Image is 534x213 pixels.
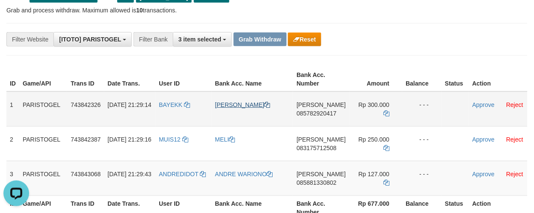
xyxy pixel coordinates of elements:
[6,92,19,127] td: 1
[215,101,270,108] a: [PERSON_NAME]
[442,67,469,92] th: Status
[402,161,442,195] td: - - -
[6,6,528,15] p: Grab and process withdraw. Maximum allowed is transactions.
[402,126,442,161] td: - - -
[297,136,346,143] span: [PERSON_NAME]
[6,67,19,92] th: ID
[288,33,321,46] button: Reset
[293,67,349,92] th: Bank Acc. Number
[71,171,101,177] span: 743843068
[469,67,528,92] th: Action
[507,171,524,177] a: Reject
[59,36,121,43] span: [ITOTO] PARISTOGEL
[19,161,67,195] td: PARISTOGEL
[136,7,143,14] strong: 10
[359,136,389,143] span: Rp 250.000
[383,145,389,151] a: Copy 250000 to clipboard
[472,101,495,108] a: Approve
[133,32,173,47] div: Filter Bank
[507,136,524,143] a: Reject
[159,101,182,108] span: BAYEKK
[173,32,232,47] button: 3 item selected
[359,101,389,108] span: Rp 300.000
[402,92,442,127] td: - - -
[359,171,389,177] span: Rp 127.000
[350,67,403,92] th: Amount
[297,179,336,186] span: Copy 085881330802 to clipboard
[159,171,206,177] a: ANDREDIDOT
[19,67,67,92] th: Game/API
[108,171,151,177] span: [DATE] 21:29:43
[71,101,101,108] span: 743842326
[67,67,104,92] th: Trans ID
[104,67,156,92] th: Date Trans.
[212,67,294,92] th: Bank Acc. Name
[155,67,211,92] th: User ID
[159,101,190,108] a: BAYEKK
[3,3,29,29] button: Open LiveChat chat widget
[215,136,235,143] a: MELI
[297,101,346,108] span: [PERSON_NAME]
[297,171,346,177] span: [PERSON_NAME]
[297,145,336,151] span: Copy 083175712508 to clipboard
[19,92,67,127] td: PARISTOGEL
[178,36,221,43] span: 3 item selected
[159,171,198,177] span: ANDREDIDOT
[108,136,151,143] span: [DATE] 21:29:16
[507,101,524,108] a: Reject
[402,67,442,92] th: Balance
[53,32,132,47] button: [ITOTO] PARISTOGEL
[6,32,53,47] div: Filter Website
[215,171,273,177] a: ANDRE WARIONO
[472,136,495,143] a: Approve
[383,110,389,117] a: Copy 300000 to clipboard
[108,101,151,108] span: [DATE] 21:29:14
[472,171,495,177] a: Approve
[234,33,286,46] button: Grab Withdraw
[383,179,389,186] a: Copy 127000 to clipboard
[6,161,19,195] td: 3
[6,126,19,161] td: 2
[159,136,181,143] span: MUIS12
[297,110,336,117] span: Copy 085782920417 to clipboard
[71,136,101,143] span: 743842387
[159,136,188,143] a: MUIS12
[19,126,67,161] td: PARISTOGEL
